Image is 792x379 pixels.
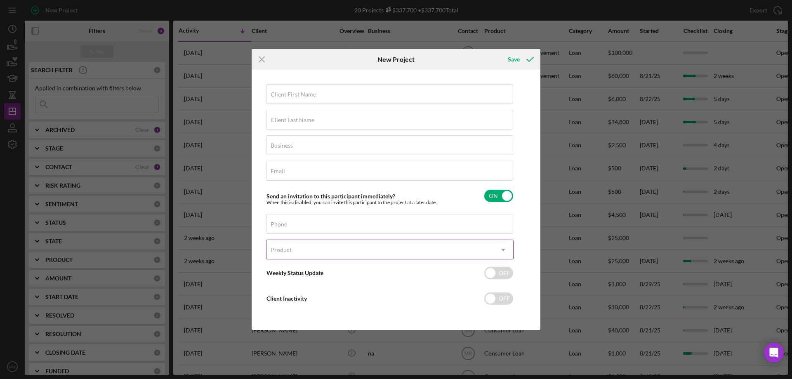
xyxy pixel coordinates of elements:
[271,168,285,174] label: Email
[266,269,323,276] label: Weekly Status Update
[377,56,415,63] h6: New Project
[266,295,307,302] label: Client Inactivity
[266,200,437,205] div: When this is disabled, you can invite this participant to the project at a later date.
[271,117,314,123] label: Client Last Name
[508,51,520,68] div: Save
[271,221,287,228] label: Phone
[271,91,316,98] label: Client First Name
[266,193,395,200] label: Send an invitation to this participant immediately?
[271,142,293,149] label: Business
[500,51,540,68] button: Save
[271,247,292,253] div: Product
[764,343,784,363] div: Open Intercom Messenger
